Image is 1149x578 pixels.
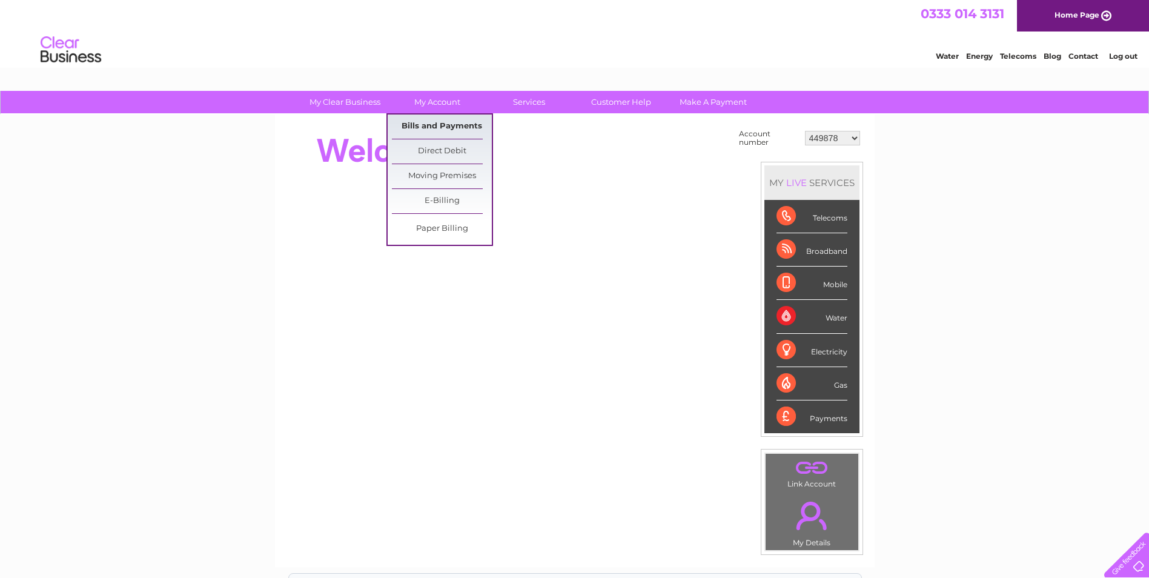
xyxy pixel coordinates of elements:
[765,491,859,551] td: My Details
[966,51,993,61] a: Energy
[1068,51,1098,61] a: Contact
[392,115,492,139] a: Bills and Payments
[769,457,855,478] a: .
[765,453,859,491] td: Link Account
[1000,51,1036,61] a: Telecoms
[571,91,671,113] a: Customer Help
[776,300,847,333] div: Water
[776,400,847,433] div: Payments
[776,233,847,267] div: Broadband
[1044,51,1061,61] a: Blog
[769,494,855,537] a: .
[663,91,763,113] a: Make A Payment
[1109,51,1137,61] a: Log out
[479,91,579,113] a: Services
[776,200,847,233] div: Telecoms
[776,334,847,367] div: Electricity
[392,139,492,164] a: Direct Debit
[392,217,492,241] a: Paper Billing
[295,91,395,113] a: My Clear Business
[392,164,492,188] a: Moving Premises
[289,7,861,59] div: Clear Business is a trading name of Verastar Limited (registered in [GEOGRAPHIC_DATA] No. 3667643...
[392,189,492,213] a: E-Billing
[784,177,809,188] div: LIVE
[776,367,847,400] div: Gas
[764,165,859,200] div: MY SERVICES
[936,51,959,61] a: Water
[776,267,847,300] div: Mobile
[736,127,802,150] td: Account number
[921,6,1004,21] a: 0333 014 3131
[387,91,487,113] a: My Account
[40,32,102,68] img: logo.png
